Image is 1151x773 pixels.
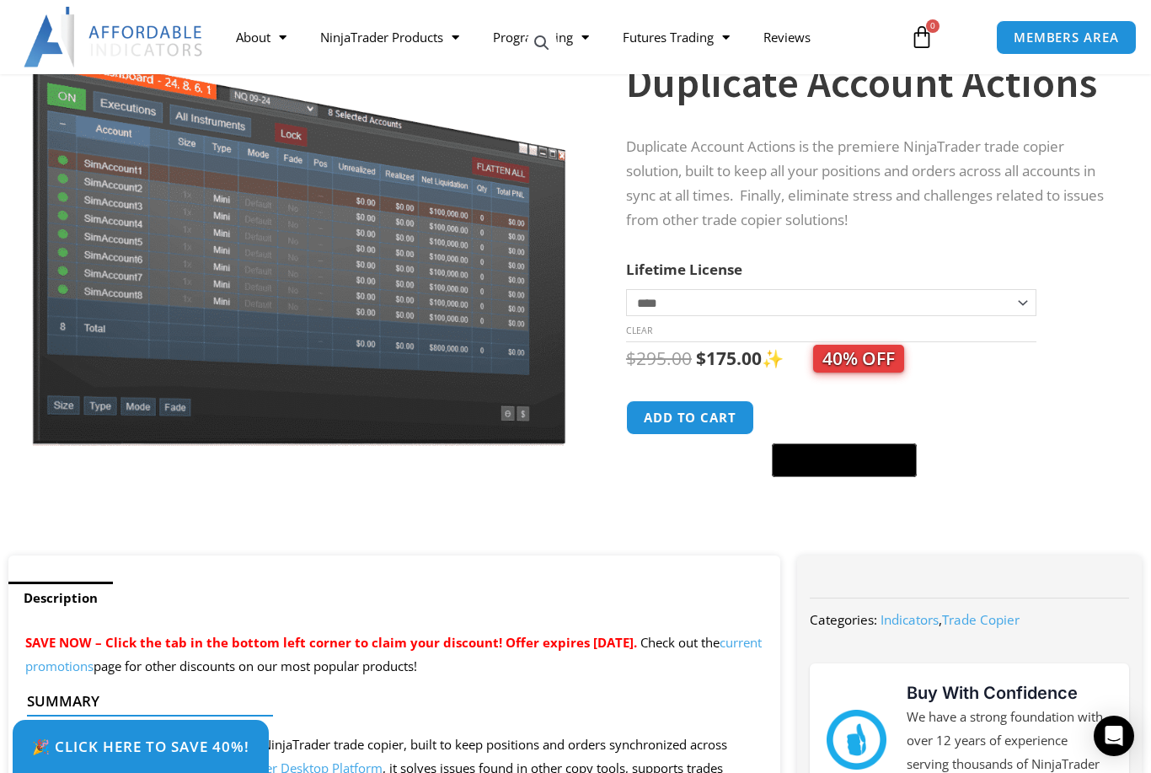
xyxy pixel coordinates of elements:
span: ✨ [762,346,904,370]
bdi: 295.00 [626,346,692,370]
span: 40% OFF [813,345,904,373]
h1: Duplicate Account Actions [626,53,1109,112]
iframe: Secure express checkout frame [768,398,920,438]
span: 🎉 Click Here to save 40%! [32,739,249,754]
a: View full-screen image gallery [527,28,557,58]
a: Programming [476,18,606,56]
span: $ [626,346,636,370]
label: Lifetime License [626,260,742,279]
span: SAVE NOW – Click the tab in the bottom left corner to claim your discount! Offer expires [DATE]. [25,634,637,651]
h3: Buy With Confidence [907,680,1112,706]
span: $ [696,346,706,370]
div: Open Intercom Messenger [1094,716,1134,756]
a: Description [8,582,113,615]
nav: Menu [219,18,898,56]
span: Categories: [810,611,877,628]
a: Clear options [626,325,652,336]
p: Duplicate Account Actions is the premiere NinjaTrader trade copier solution, built to keep all yo... [626,135,1109,233]
button: Buy with GPay [772,443,917,477]
a: About [219,18,303,56]
bdi: 175.00 [696,346,762,370]
img: LogoAI | Affordable Indicators – NinjaTrader [24,7,205,67]
a: MEMBERS AREA [996,20,1137,55]
iframe: PayPal Message 1 [626,487,1109,502]
button: Add to cart [626,400,754,435]
span: MEMBERS AREA [1014,31,1119,44]
h4: Summary [27,693,748,710]
img: mark thumbs good 43913 | Affordable Indicators – NinjaTrader [827,710,886,770]
a: Futures Trading [606,18,747,56]
a: Indicators [881,611,939,628]
a: Reviews [747,18,827,56]
a: Trade Copier [942,611,1020,628]
span: , [881,611,1020,628]
p: Check out the page for other discounts on our most popular products! [25,631,763,679]
a: NinjaTrader Products [303,18,476,56]
a: 🎉 Click Here to save 40%! [13,720,269,773]
a: 0 [885,13,959,62]
span: 0 [926,19,940,33]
